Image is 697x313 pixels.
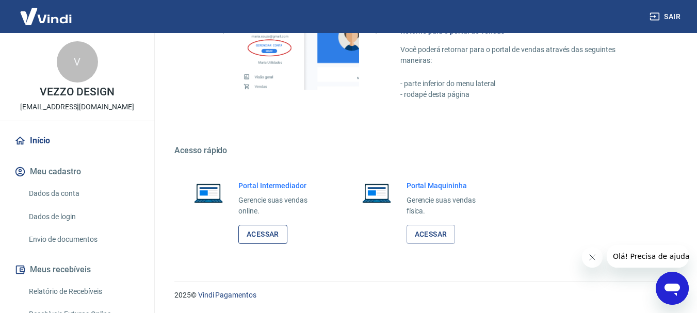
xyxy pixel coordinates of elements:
[12,1,79,32] img: Vindi
[12,129,142,152] a: Início
[187,180,230,205] img: Imagem de um notebook aberto
[400,44,647,66] p: Você poderá retornar para o portal de vendas através das seguintes maneiras:
[238,180,324,191] h6: Portal Intermediador
[407,180,492,191] h6: Portal Maquininha
[25,206,142,227] a: Dados de login
[40,87,115,97] p: VEZZO DESIGN
[355,180,398,205] img: Imagem de um notebook aberto
[12,160,142,183] button: Meu cadastro
[400,89,647,100] p: - rodapé desta página
[656,272,689,305] iframe: Botão para abrir a janela de mensagens
[6,7,87,15] span: Olá! Precisa de ajuda?
[407,225,456,244] a: Acessar
[12,258,142,281] button: Meus recebíveis
[198,291,256,299] a: Vindi Pagamentos
[57,41,98,83] div: V
[582,247,603,268] iframe: Fechar mensagem
[20,102,134,112] p: [EMAIL_ADDRESS][DOMAIN_NAME]
[238,225,287,244] a: Acessar
[174,290,672,301] p: 2025 ©
[174,145,672,156] h5: Acesso rápido
[25,281,142,302] a: Relatório de Recebíveis
[25,183,142,204] a: Dados da conta
[400,78,647,89] p: - parte inferior do menu lateral
[25,229,142,250] a: Envio de documentos
[647,7,685,26] button: Sair
[607,245,689,268] iframe: Mensagem da empresa
[407,195,492,217] p: Gerencie suas vendas física.
[238,195,324,217] p: Gerencie suas vendas online.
